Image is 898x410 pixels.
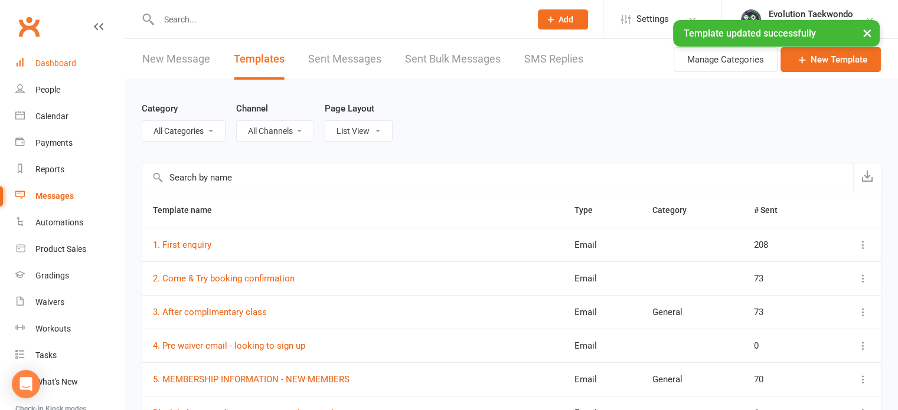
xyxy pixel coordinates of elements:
div: Product Sales [35,244,86,254]
td: Email [564,261,642,295]
div: General [652,307,733,317]
span: Category [652,205,700,215]
label: Page Layout [325,101,374,116]
div: Tasks [35,350,57,360]
img: thumb_image1716958358.png [739,8,763,31]
div: Template updated successfully [673,20,880,47]
a: Sent Bulk Messages [405,39,501,80]
button: Manage Categories [674,47,778,72]
span: # Sent [753,205,790,215]
a: SMS Replies [524,39,583,80]
a: Messages [15,183,125,209]
div: What's New [35,377,78,386]
td: Email [564,362,642,396]
div: Calendar [35,111,68,121]
div: 208 [753,240,818,250]
a: 5. MEMBERSHIP INFORMATION - NEW MEMBERS [153,374,350,385]
a: New Message [142,39,210,80]
div: General [652,375,733,385]
div: Reports [35,165,64,174]
a: Waivers [15,289,125,316]
span: Template name [153,205,225,215]
div: 0 [753,341,818,351]
button: × [857,20,878,45]
input: Search... [155,11,523,28]
div: Gradings [35,271,69,280]
div: 70 [753,375,818,385]
div: 73 [753,307,818,317]
a: Reports [15,156,125,183]
label: Channel [236,101,268,116]
div: Dashboard [35,58,76,68]
span: Add [559,15,573,24]
a: Gradings [15,263,125,289]
div: Automations [35,218,83,227]
a: Payments [15,130,125,156]
div: Payments [35,138,73,147]
div: Workouts [35,324,71,333]
div: Open Intercom Messenger [12,370,40,398]
a: What's New [15,369,125,395]
a: Templates [234,39,285,80]
a: Product Sales [15,236,125,263]
td: Email [564,228,642,261]
button: Add [538,9,588,29]
div: Waivers [35,297,64,307]
a: Dashboard [15,50,125,77]
a: Calendar [15,103,125,130]
span: Type [574,205,606,215]
div: People [35,85,60,94]
a: 1. First enquiry [153,240,211,250]
a: 2. Come & Try booking confirmation [153,273,295,284]
a: Workouts [15,316,125,342]
a: Tasks [15,342,125,369]
td: Email [564,295,642,329]
div: 73 [753,274,818,284]
a: People [15,77,125,103]
button: Template name [153,203,225,217]
td: Email [564,329,642,362]
a: Automations [15,209,125,236]
a: Clubworx [14,12,44,41]
button: # Sent [753,203,790,217]
button: Type [574,203,606,217]
a: 4. Pre waiver email - looking to sign up [153,340,305,351]
a: 3. After complimentary class [153,307,267,317]
label: Category [142,101,178,116]
a: Sent Messages [308,39,381,80]
input: Search by name [142,163,853,192]
a: New Template [781,47,881,72]
button: Category [652,203,700,217]
div: Evolution Taekwondo [769,9,853,19]
div: Evolution Taekwondo [769,19,853,30]
div: Messages [35,191,74,201]
span: Settings [636,6,669,32]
